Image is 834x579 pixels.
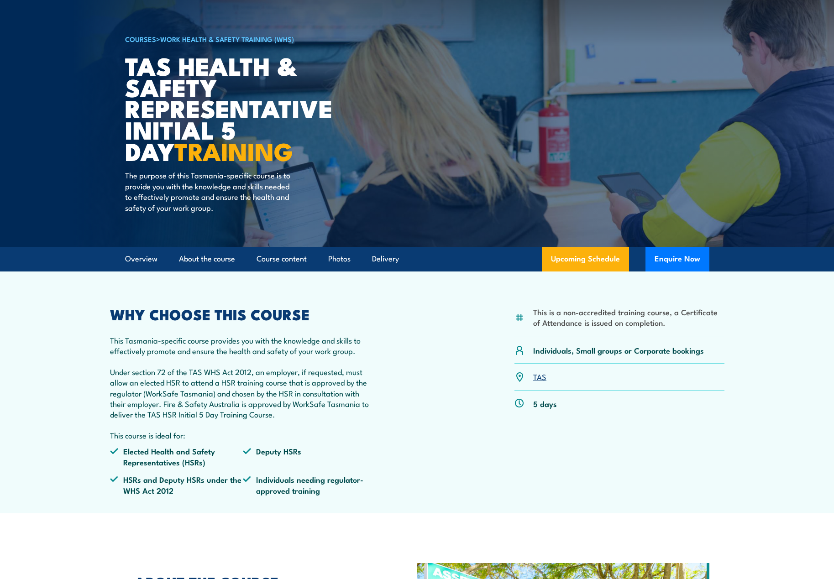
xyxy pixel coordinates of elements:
[125,247,157,271] a: Overview
[110,335,377,356] p: This Tasmania-specific course provides you with the knowledge and skills to effectively promote a...
[160,34,294,44] a: Work Health & Safety Training (WHS)
[125,55,351,162] h1: TAS Health & Safety Representative Initial 5 Day
[257,247,307,271] a: Course content
[110,366,377,420] p: Under section 72 of the TAS WHS Act 2012, an employer, if requested, must allow an elected HSR to...
[533,371,546,382] a: TAS
[533,307,724,328] li: This is a non-accredited training course, a Certificate of Attendance is issued on completion.
[174,131,293,169] strong: TRAINING
[125,170,292,213] p: The purpose of this Tasmania-specific course is to provide you with the knowledge and skills need...
[243,446,376,467] li: Deputy HSRs
[110,430,377,440] p: This course is ideal for:
[243,474,376,496] li: Individuals needing regulator-approved training
[372,247,399,271] a: Delivery
[110,474,243,496] li: HSRs and Deputy HSRs under the WHS Act 2012
[542,247,629,271] a: Upcoming Schedule
[533,345,704,355] p: Individuals, Small groups or Corporate bookings
[125,33,351,44] h6: >
[110,446,243,467] li: Elected Health and Safety Representatives (HSRs)
[179,247,235,271] a: About the course
[645,247,709,271] button: Enquire Now
[110,308,377,320] h2: WHY CHOOSE THIS COURSE
[533,398,557,409] p: 5 days
[125,34,156,44] a: COURSES
[328,247,351,271] a: Photos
